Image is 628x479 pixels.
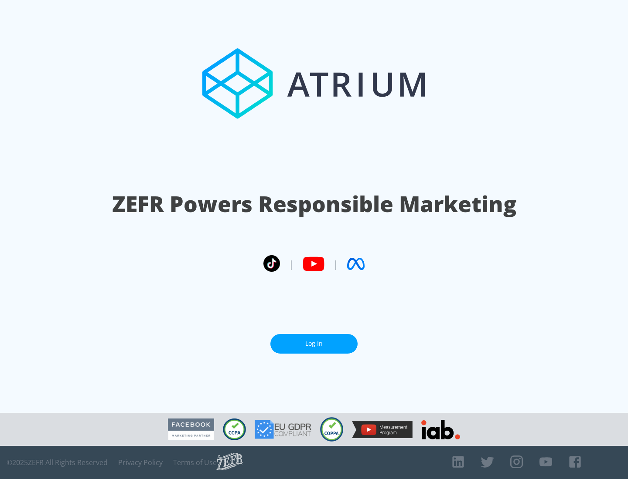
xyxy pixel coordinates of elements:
img: YouTube Measurement Program [352,421,413,438]
h1: ZEFR Powers Responsible Marketing [112,189,516,219]
span: | [333,257,338,270]
a: Privacy Policy [118,458,163,467]
img: CCPA Compliant [223,418,246,440]
a: Log In [270,334,358,354]
img: GDPR Compliant [255,420,311,439]
span: | [289,257,294,270]
span: © 2025 ZEFR All Rights Reserved [7,458,108,467]
a: Terms of Use [173,458,217,467]
img: IAB [421,420,460,439]
img: COPPA Compliant [320,417,343,442]
img: Facebook Marketing Partner [168,418,214,441]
